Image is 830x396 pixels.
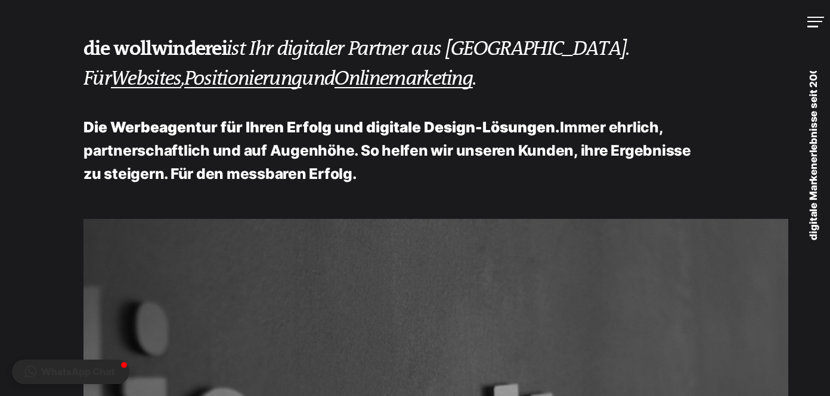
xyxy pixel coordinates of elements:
a: Websites [111,67,181,91]
strong: Die Werbeagentur für Ihren Erfolg und digitale Design-Lösungen. [83,118,560,136]
em: ist Ihr digitaler Partner aus [GEOGRAPHIC_DATA]. Für , und . [83,38,630,90]
button: WhatsApp Chat [12,360,129,384]
p: Immer ehrlich, partnerschaftlich und auf Augenhöhe. So helfen wir unseren Kunden, ihre Ergebnisse... [83,116,704,186]
strong: die wollwinderei [83,37,227,60]
a: Positionierung [184,67,302,91]
a: Onlinemarketing [335,67,473,91]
